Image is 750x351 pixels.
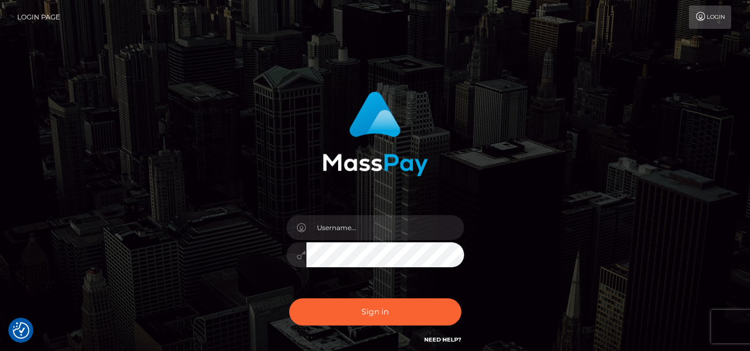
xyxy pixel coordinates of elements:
input: Username... [306,215,464,240]
button: Sign in [289,298,461,325]
img: Revisit consent button [13,322,29,339]
img: MassPay Login [323,91,428,176]
a: Login [689,6,731,29]
a: Login Page [17,6,60,29]
a: Need Help? [424,336,461,343]
button: Consent Preferences [13,322,29,339]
